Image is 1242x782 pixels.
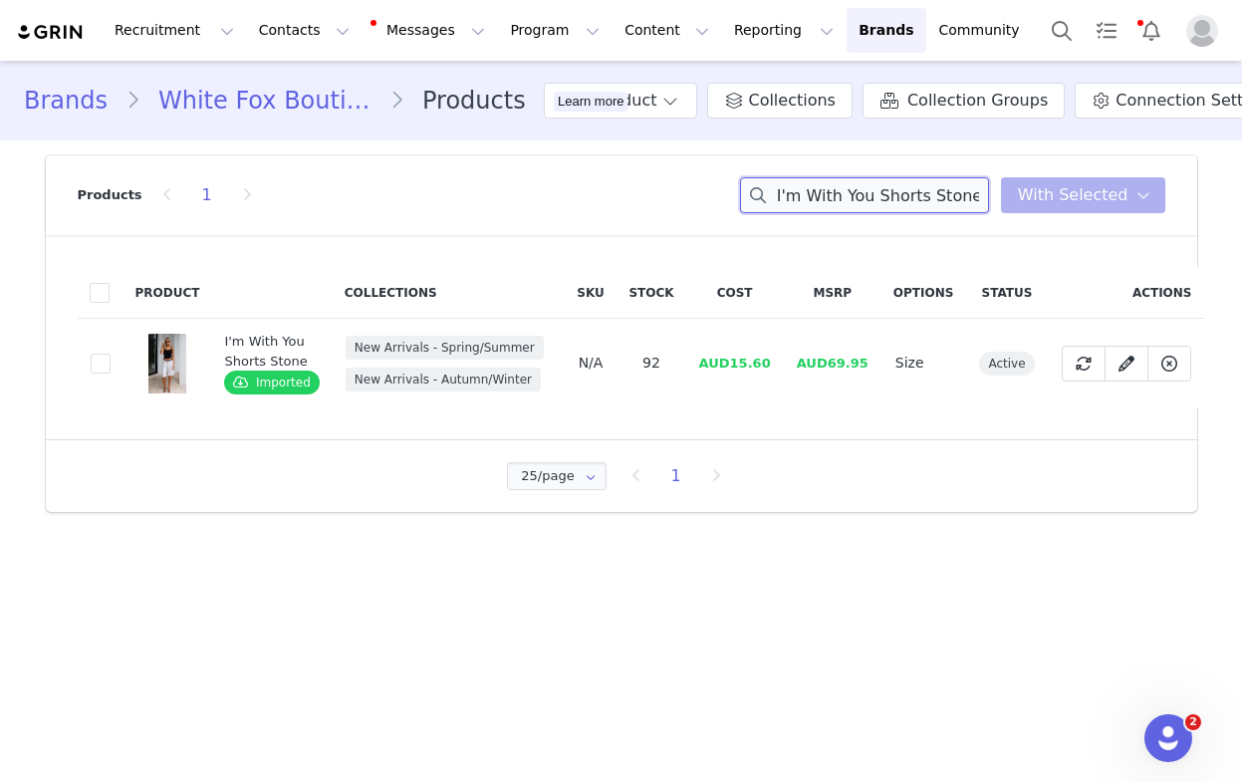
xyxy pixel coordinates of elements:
button: With Selected [1001,177,1165,213]
a: Brands [847,8,925,53]
div: Size [895,353,952,374]
button: Reporting [722,8,846,53]
img: grin logo [16,23,86,42]
span: 2 [1185,714,1201,730]
span: Imported [224,371,319,394]
a: Brands [24,83,125,119]
a: Community [927,8,1041,53]
a: Collections [707,83,852,119]
li: 1 [661,462,691,490]
iframe: Intercom live chat [1144,714,1192,762]
span: AUD15.60 [699,356,771,371]
th: Product [124,267,212,319]
button: Program [498,8,612,53]
span: active [979,352,1034,376]
th: SKU [565,267,618,319]
span: AUD69.95 [797,356,869,371]
th: Options [881,267,966,319]
button: Search [1040,8,1084,53]
button: Messages [363,8,497,53]
div: Tooltip anchor [554,92,627,112]
li: 1 [192,181,222,209]
img: placeholder-profile.jpg [1186,15,1218,47]
button: Contacts [247,8,362,53]
button: Profile [1174,15,1238,47]
span: N/A [579,355,604,371]
span: Collections [748,89,835,113]
th: Collections [333,267,565,319]
a: White Fox Boutique AUS [140,83,389,119]
span: With Selected [1018,183,1128,207]
a: Collection Groups [863,83,1065,119]
span: New Arrivals - Autumn/Winter [346,368,541,391]
th: Cost [686,267,784,319]
th: Stock [617,267,685,319]
a: Tasks [1085,8,1128,53]
button: Content [613,8,721,53]
button: Notifications [1129,8,1173,53]
img: white-fox-im-with-you-shorts-white_10.04.25_03.jpg [148,334,187,393]
button: Add Product [544,83,698,119]
th: Status [965,267,1048,319]
span: New Arrivals - Spring/Summer [346,336,544,360]
span: Collection Groups [907,89,1048,113]
button: Recruitment [103,8,246,53]
input: Search products [740,177,989,213]
th: Actions [1049,267,1204,319]
th: MSRP [784,267,881,319]
input: Select [507,462,607,490]
span: 92 [642,355,660,371]
div: I'm With You Shorts Stone [224,332,310,371]
p: Products [78,185,142,205]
